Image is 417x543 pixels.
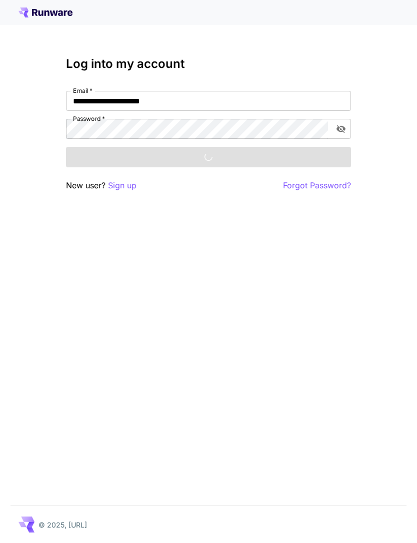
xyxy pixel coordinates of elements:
label: Password [73,114,105,123]
p: New user? [66,179,136,192]
button: toggle password visibility [332,120,350,138]
h3: Log into my account [66,57,351,71]
button: Forgot Password? [283,179,351,192]
p: © 2025, [URL] [38,520,87,530]
button: Sign up [108,179,136,192]
label: Email [73,86,92,95]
